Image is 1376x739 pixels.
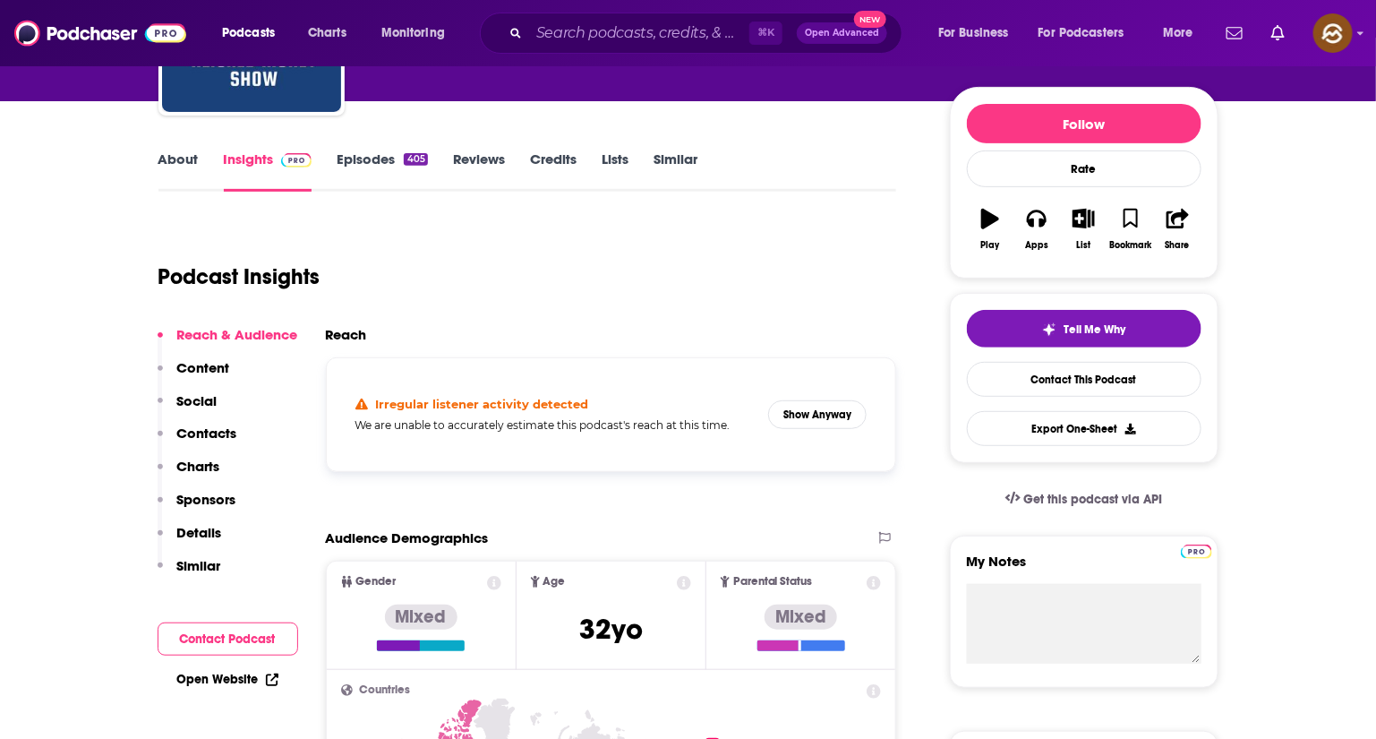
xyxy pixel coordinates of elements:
[1027,19,1150,47] button: open menu
[177,524,222,541] p: Details
[177,425,237,442] p: Contacts
[1025,240,1048,251] div: Apps
[158,425,237,458] button: Contacts
[1107,197,1154,262] button: Bookmark
[209,19,298,47] button: open menu
[308,21,346,46] span: Charts
[381,21,445,46] span: Monitoring
[224,150,312,192] a: InsightsPodchaser Pro
[1150,19,1216,47] button: open menu
[326,529,489,546] h2: Audience Demographics
[1313,13,1353,53] img: User Profile
[938,21,1009,46] span: For Business
[177,491,236,508] p: Sponsors
[1013,197,1060,262] button: Apps
[602,150,628,192] a: Lists
[1181,545,1212,559] img: Podchaser Pro
[158,623,298,656] button: Contact Podcast
[1042,322,1056,337] img: tell me why sparkle
[369,19,468,47] button: open menu
[991,477,1177,521] a: Get this podcast via API
[967,104,1201,143] button: Follow
[177,672,278,687] a: Open Website
[967,150,1201,187] div: Rate
[177,359,230,376] p: Content
[1219,18,1250,48] a: Show notifications dropdown
[768,400,867,429] button: Show Anyway
[177,458,220,475] p: Charts
[158,392,218,425] button: Social
[967,310,1201,348] button: tell me why sparkleTell Me Why
[1181,542,1212,559] a: Pro website
[158,491,236,524] button: Sponsors
[404,153,427,166] div: 405
[980,240,999,251] div: Play
[530,150,577,192] a: Credits
[453,150,505,192] a: Reviews
[222,21,275,46] span: Podcasts
[1163,21,1193,46] span: More
[1023,492,1162,507] span: Get this podcast via API
[497,13,919,54] div: Search podcasts, credits, & more...
[805,29,879,38] span: Open Advanced
[926,19,1031,47] button: open menu
[749,21,782,45] span: ⌘ K
[967,197,1013,262] button: Play
[281,153,312,168] img: Podchaser Pro
[765,605,837,630] div: Mixed
[797,22,887,44] button: Open AdvancedNew
[854,11,886,28] span: New
[355,418,755,432] h5: We are unable to accurately estimate this podcast's reach at this time.
[158,326,298,359] button: Reach & Audience
[337,150,427,192] a: Episodes405
[733,576,813,588] span: Parental Status
[158,524,222,557] button: Details
[177,326,298,343] p: Reach & Audience
[1109,240,1151,251] div: Bookmark
[1038,21,1124,46] span: For Podcasters
[967,553,1201,584] label: My Notes
[385,605,457,630] div: Mixed
[1313,13,1353,53] button: Show profile menu
[543,576,566,588] span: Age
[654,150,697,192] a: Similar
[967,362,1201,397] a: Contact This Podcast
[360,684,411,696] span: Countries
[1264,18,1292,48] a: Show notifications dropdown
[14,16,186,50] img: Podchaser - Follow, Share and Rate Podcasts
[1313,13,1353,53] span: Logged in as hey85204
[296,19,357,47] a: Charts
[158,263,320,290] h1: Podcast Insights
[158,150,199,192] a: About
[177,392,218,409] p: Social
[967,411,1201,446] button: Export One-Sheet
[356,576,397,588] span: Gender
[375,397,588,411] h4: Irregular listener activity detected
[1077,240,1091,251] div: List
[177,557,221,574] p: Similar
[1154,197,1201,262] button: Share
[1166,240,1190,251] div: Share
[1064,322,1125,337] span: Tell Me Why
[529,19,749,47] input: Search podcasts, credits, & more...
[158,458,220,491] button: Charts
[158,359,230,392] button: Content
[326,326,367,343] h2: Reach
[158,557,221,590] button: Similar
[1060,197,1107,262] button: List
[579,612,643,647] span: 32 yo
